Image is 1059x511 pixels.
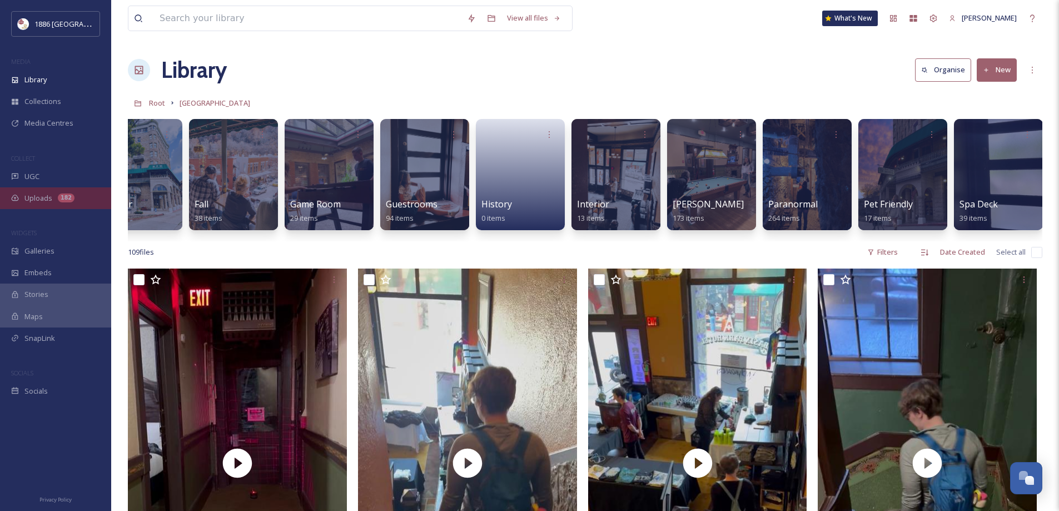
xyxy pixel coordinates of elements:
[11,229,37,237] span: WIDGETS
[290,199,341,223] a: Game Room29 items
[996,247,1026,257] span: Select all
[11,154,35,162] span: COLLECT
[195,199,222,223] a: Fall38 items
[959,198,998,210] span: Spa Deck
[915,58,977,81] a: Organise
[128,247,154,257] span: 109 file s
[481,198,512,210] span: History
[24,246,54,256] span: Galleries
[386,198,437,210] span: Guestrooms
[673,198,744,210] span: [PERSON_NAME]
[768,199,818,223] a: Paranormal264 items
[34,18,122,29] span: 1886 [GEOGRAPHIC_DATA]
[180,98,250,108] span: [GEOGRAPHIC_DATA]
[386,199,437,223] a: Guestrooms94 items
[977,58,1017,81] button: New
[290,198,341,210] span: Game Room
[959,213,987,223] span: 39 items
[577,213,605,223] span: 13 items
[24,267,52,278] span: Embeds
[934,241,991,263] div: Date Created
[11,57,31,66] span: MEDIA
[24,289,48,300] span: Stories
[149,98,165,108] span: Root
[24,386,48,396] span: Socials
[822,11,878,26] a: What's New
[501,7,566,29] a: View all files
[24,311,43,322] span: Maps
[180,96,250,110] a: [GEOGRAPHIC_DATA]
[915,58,971,81] button: Organise
[386,213,414,223] span: 94 items
[862,241,903,263] div: Filters
[481,199,512,223] a: History0 items
[481,213,505,223] span: 0 items
[24,118,73,128] span: Media Centres
[943,7,1022,29] a: [PERSON_NAME]
[24,333,55,344] span: SnapLink
[673,199,744,223] a: [PERSON_NAME]173 items
[161,53,227,87] a: Library
[864,198,913,210] span: Pet Friendly
[24,75,47,85] span: Library
[962,13,1017,23] span: [PERSON_NAME]
[58,194,74,202] div: 182
[24,171,39,182] span: UGC
[39,496,72,503] span: Privacy Policy
[577,199,609,223] a: Interior13 items
[195,198,208,210] span: Fall
[24,96,61,107] span: Collections
[864,213,892,223] span: 17 items
[864,199,913,223] a: Pet Friendly17 items
[154,6,461,31] input: Search your library
[577,198,609,210] span: Interior
[1010,462,1042,494] button: Open Chat
[290,213,318,223] span: 29 items
[18,18,29,29] img: logos.png
[768,198,818,210] span: Paranormal
[768,213,800,223] span: 264 items
[195,213,222,223] span: 38 items
[149,96,165,110] a: Root
[673,213,704,223] span: 173 items
[39,492,72,505] a: Privacy Policy
[959,199,998,223] a: Spa Deck39 items
[11,369,33,377] span: SOCIALS
[24,193,52,204] span: Uploads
